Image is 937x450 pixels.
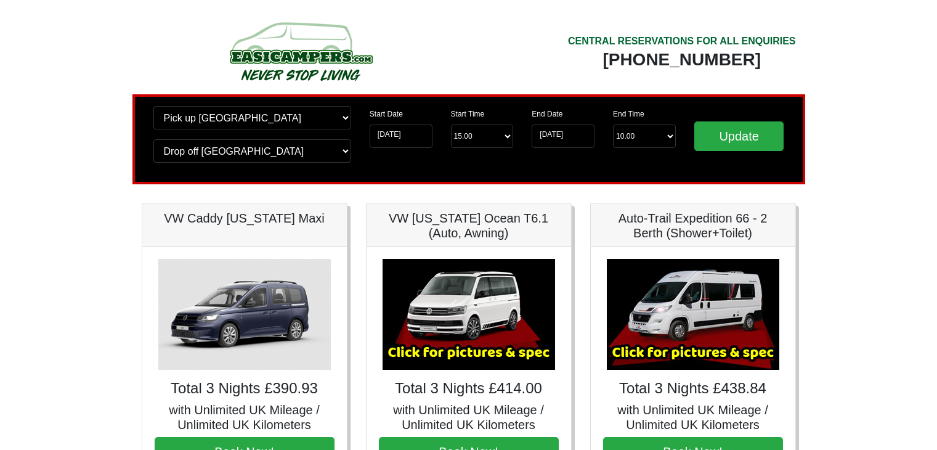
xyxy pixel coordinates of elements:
img: campers-checkout-logo.png [184,17,418,85]
h5: with Unlimited UK Mileage / Unlimited UK Kilometers [379,403,559,432]
h4: Total 3 Nights £414.00 [379,380,559,398]
h5: with Unlimited UK Mileage / Unlimited UK Kilometers [603,403,783,432]
div: [PHONE_NUMBER] [568,49,796,71]
h5: Auto-Trail Expedition 66 - 2 Berth (Shower+Toilet) [603,211,783,240]
h4: Total 3 Nights £438.84 [603,380,783,398]
img: VW California Ocean T6.1 (Auto, Awning) [383,259,555,370]
label: Start Time [451,108,485,120]
label: Start Date [370,108,403,120]
img: Auto-Trail Expedition 66 - 2 Berth (Shower+Toilet) [607,259,779,370]
label: End Date [532,108,562,120]
h5: VW Caddy [US_STATE] Maxi [155,211,335,226]
input: Return Date [532,125,594,148]
h5: with Unlimited UK Mileage / Unlimited UK Kilometers [155,403,335,432]
label: End Time [613,108,644,120]
input: Update [694,121,784,151]
input: Start Date [370,125,432,148]
h4: Total 3 Nights £390.93 [155,380,335,398]
div: CENTRAL RESERVATIONS FOR ALL ENQUIRIES [568,34,796,49]
img: VW Caddy California Maxi [158,259,331,370]
h5: VW [US_STATE] Ocean T6.1 (Auto, Awning) [379,211,559,240]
